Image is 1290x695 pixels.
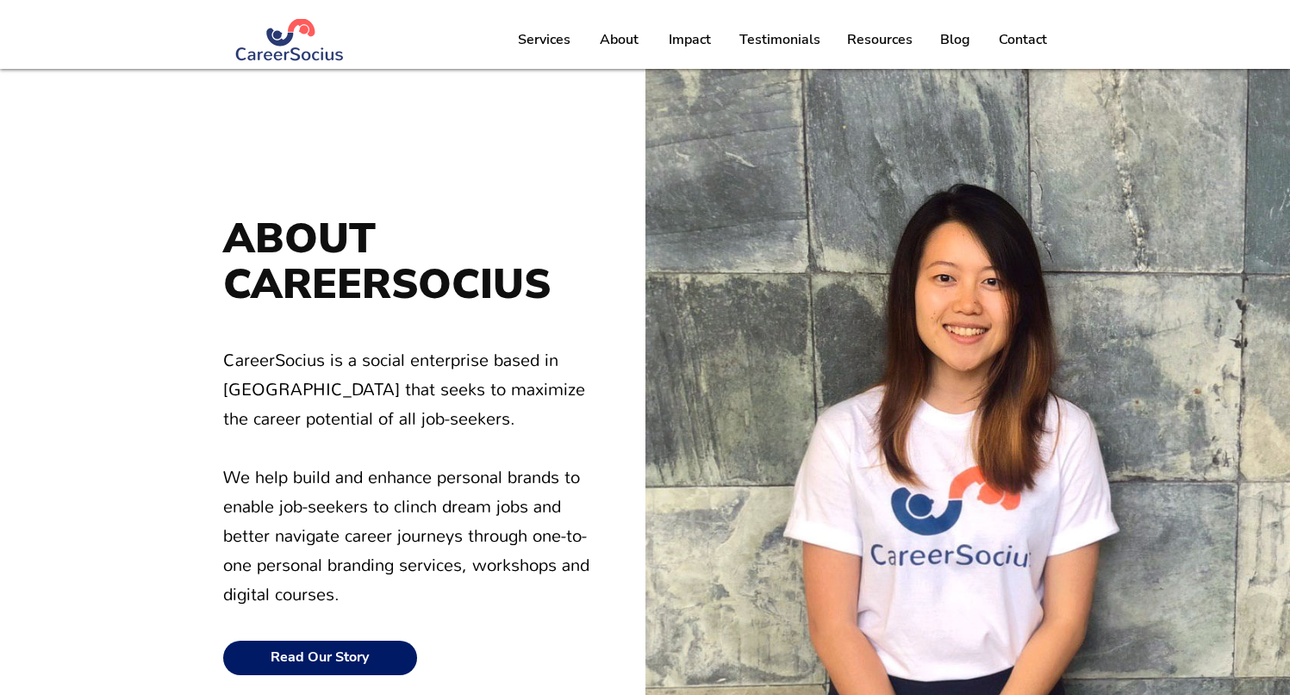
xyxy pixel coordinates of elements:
span: Read Our Story [271,649,369,666]
a: About [585,18,653,61]
span: CareerSocius is a social enterprise based in [GEOGRAPHIC_DATA] that seeks to maximize the career ... [223,350,589,605]
a: Contact [984,18,1061,61]
p: Contact [990,18,1056,61]
p: Testimonials [731,18,829,61]
p: Services [509,18,579,61]
a: Impact [653,18,726,61]
nav: Site [504,18,1061,61]
p: Blog [932,18,979,61]
img: Logo Blue (#283972) png.png [234,19,346,61]
a: Resources [833,18,926,61]
span: ABOUT CAREERSOCIUS [223,210,551,313]
a: Read Our Story [223,641,417,675]
a: Services [504,18,585,61]
a: Testimonials [726,18,833,61]
p: About [591,18,647,61]
p: Resources [838,18,921,61]
a: Blog [926,18,984,61]
p: Impact [660,18,720,61]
